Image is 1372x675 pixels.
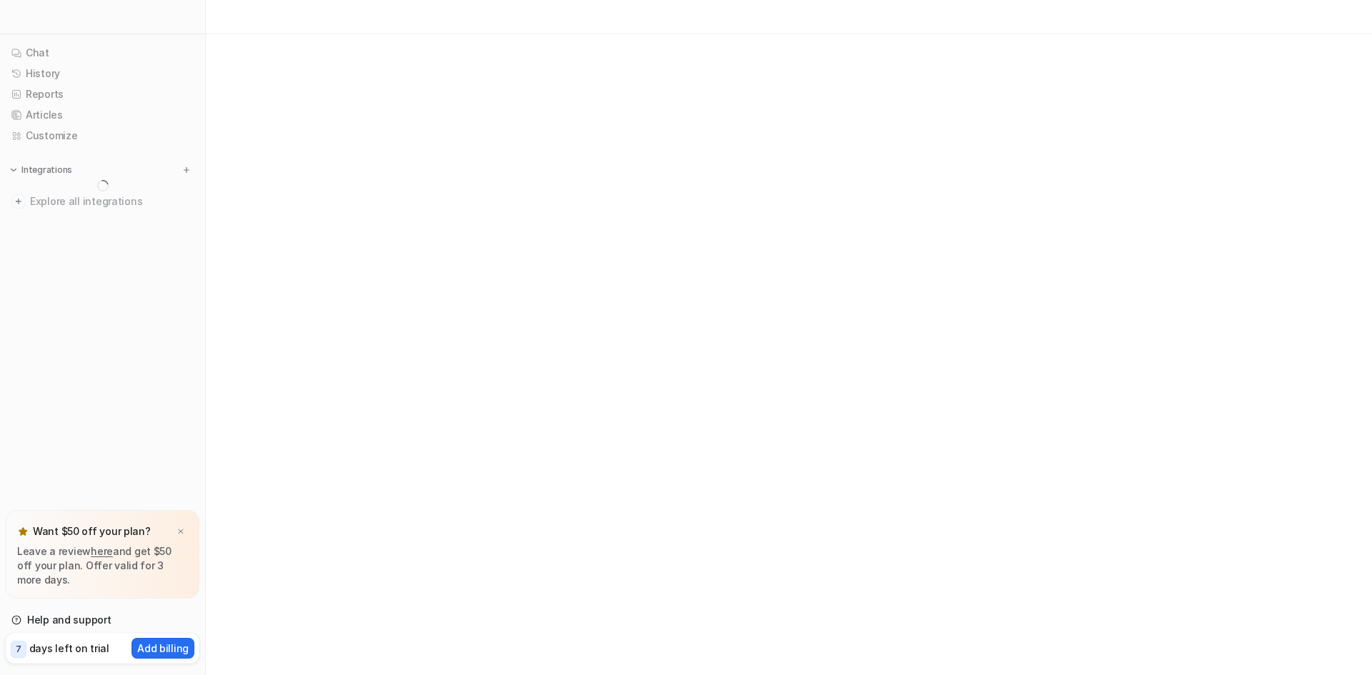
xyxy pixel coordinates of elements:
[6,126,199,146] a: Customize
[29,641,109,656] p: days left on trial
[6,610,199,630] a: Help and support
[17,544,188,587] p: Leave a review and get $50 off your plan. Offer valid for 3 more days.
[6,105,199,125] a: Articles
[177,527,185,536] img: x
[33,524,151,539] p: Want $50 off your plan?
[6,84,199,104] a: Reports
[6,43,199,63] a: Chat
[131,638,194,659] button: Add billing
[137,641,189,656] p: Add billing
[17,526,29,537] img: star
[6,163,76,177] button: Integrations
[30,190,194,213] span: Explore all integrations
[21,164,72,176] p: Integrations
[182,165,192,175] img: menu_add.svg
[6,64,199,84] a: History
[9,165,19,175] img: expand menu
[16,643,21,656] p: 7
[91,545,113,557] a: here
[6,191,199,211] a: Explore all integrations
[11,194,26,209] img: explore all integrations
